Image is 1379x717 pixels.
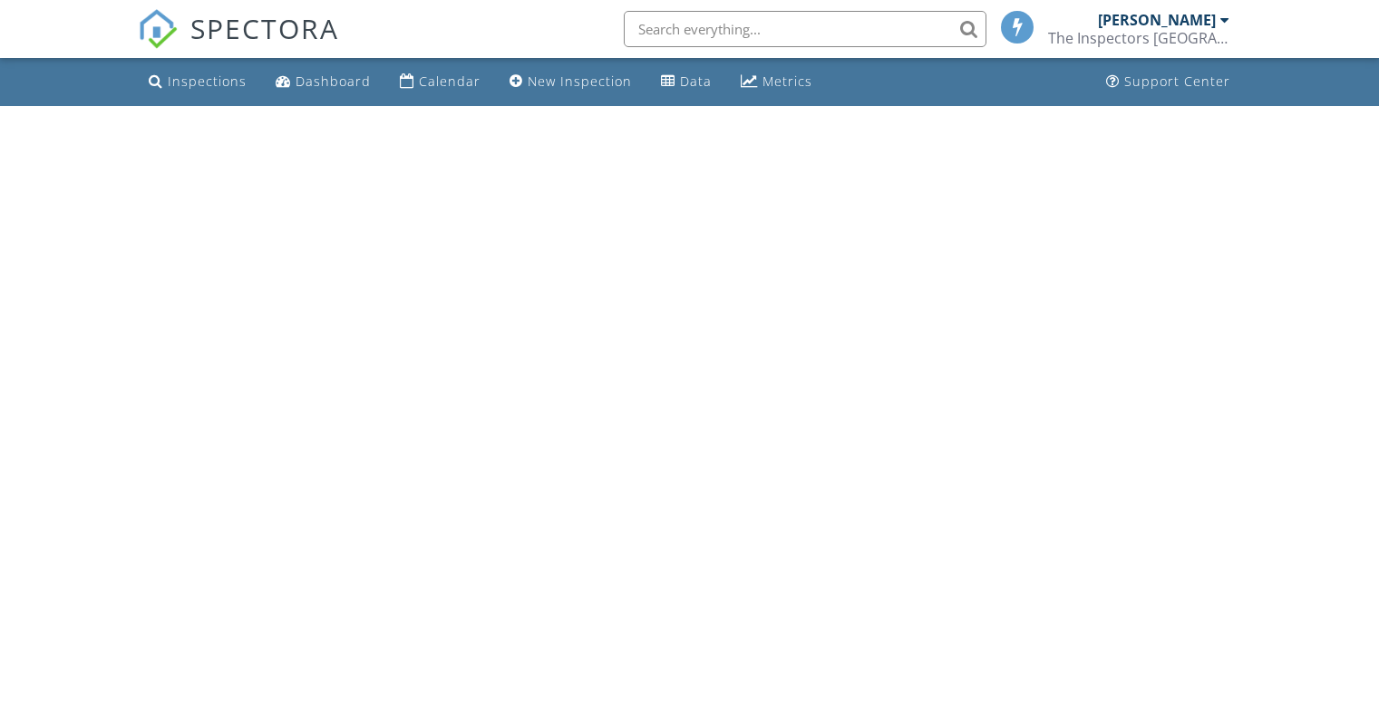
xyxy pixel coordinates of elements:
[502,65,639,99] a: New Inspection
[168,73,247,90] div: Inspections
[268,65,378,99] a: Dashboard
[296,73,371,90] div: Dashboard
[680,73,712,90] div: Data
[393,65,488,99] a: Calendar
[1048,29,1229,47] div: The Inspectors London
[141,65,254,99] a: Inspections
[528,73,632,90] div: New Inspection
[1124,73,1230,90] div: Support Center
[190,9,339,47] span: SPECTORA
[138,9,178,49] img: The Best Home Inspection Software - Spectora
[138,24,339,63] a: SPECTORA
[733,65,820,99] a: Metrics
[654,65,719,99] a: Data
[1098,11,1216,29] div: [PERSON_NAME]
[624,11,986,47] input: Search everything...
[762,73,812,90] div: Metrics
[1099,65,1238,99] a: Support Center
[419,73,481,90] div: Calendar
